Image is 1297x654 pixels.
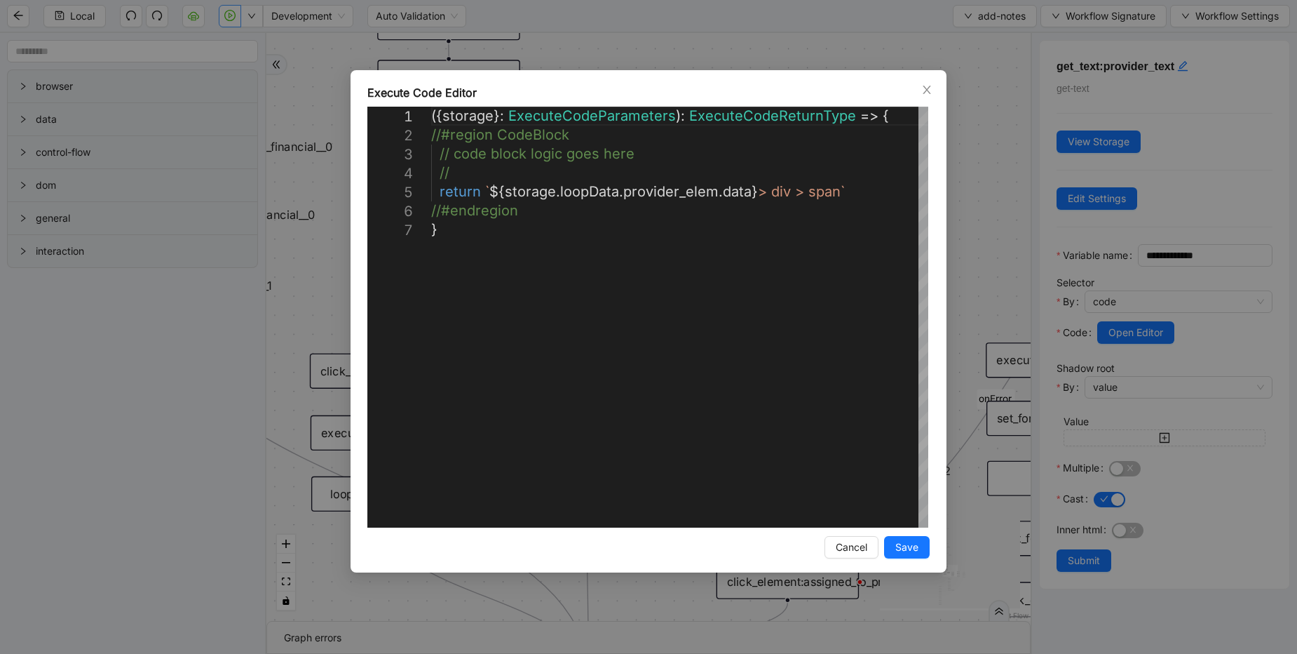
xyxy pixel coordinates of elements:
[367,84,930,101] div: Execute Code Editor
[836,540,867,555] span: Cancel
[442,107,494,124] span: storage
[689,107,856,124] span: ExecuteCodeReturnType
[367,126,413,145] div: 2
[921,84,932,95] span: close
[489,183,505,200] span: ${
[619,183,623,200] span: .
[431,126,569,143] span: //#region CodeBlock
[367,221,413,240] div: 7
[719,183,723,200] span: .
[494,107,504,124] span: }:
[440,145,634,162] span: // code block logic goes here
[556,183,560,200] span: .
[824,536,878,559] button: Cancel
[860,107,878,124] span: =>
[758,183,845,200] span: > div > span`
[440,164,449,181] span: //
[919,82,935,98] button: Close
[367,202,413,221] div: 6
[723,183,752,200] span: data
[676,107,685,124] span: ):
[883,107,889,124] span: {
[431,107,442,124] span: ({
[440,183,481,200] span: return
[884,536,930,559] button: Save
[752,183,758,200] span: }
[485,183,489,200] span: `
[505,183,556,200] span: storage
[367,164,413,183] div: 4
[367,145,413,164] div: 3
[367,107,413,126] div: 1
[367,183,413,202] div: 5
[508,107,676,124] span: ExecuteCodeParameters
[623,183,719,200] span: provider_elem
[560,183,619,200] span: loopData
[431,202,518,219] span: //#endregion
[431,221,437,238] span: }
[895,540,918,555] span: Save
